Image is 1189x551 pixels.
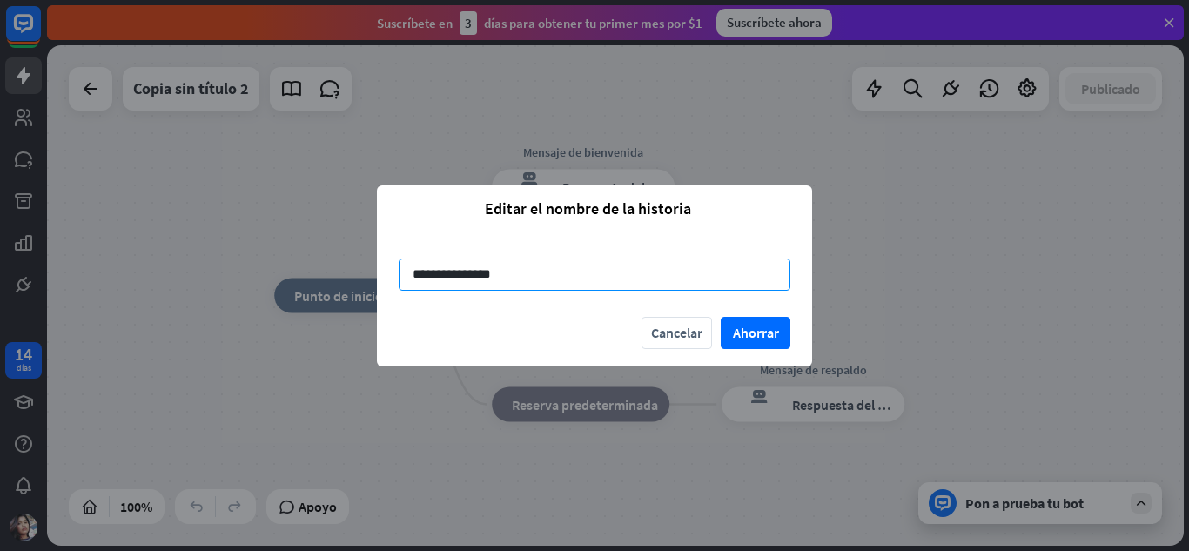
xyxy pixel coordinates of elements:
font: Ahorrar [733,324,779,341]
font: Cancelar [651,324,702,341]
button: Abrir el widget de chat LiveChat [14,7,66,59]
button: Ahorrar [721,317,790,349]
button: Cancelar [642,317,712,349]
font: Editar el nombre de la historia [485,198,691,218]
